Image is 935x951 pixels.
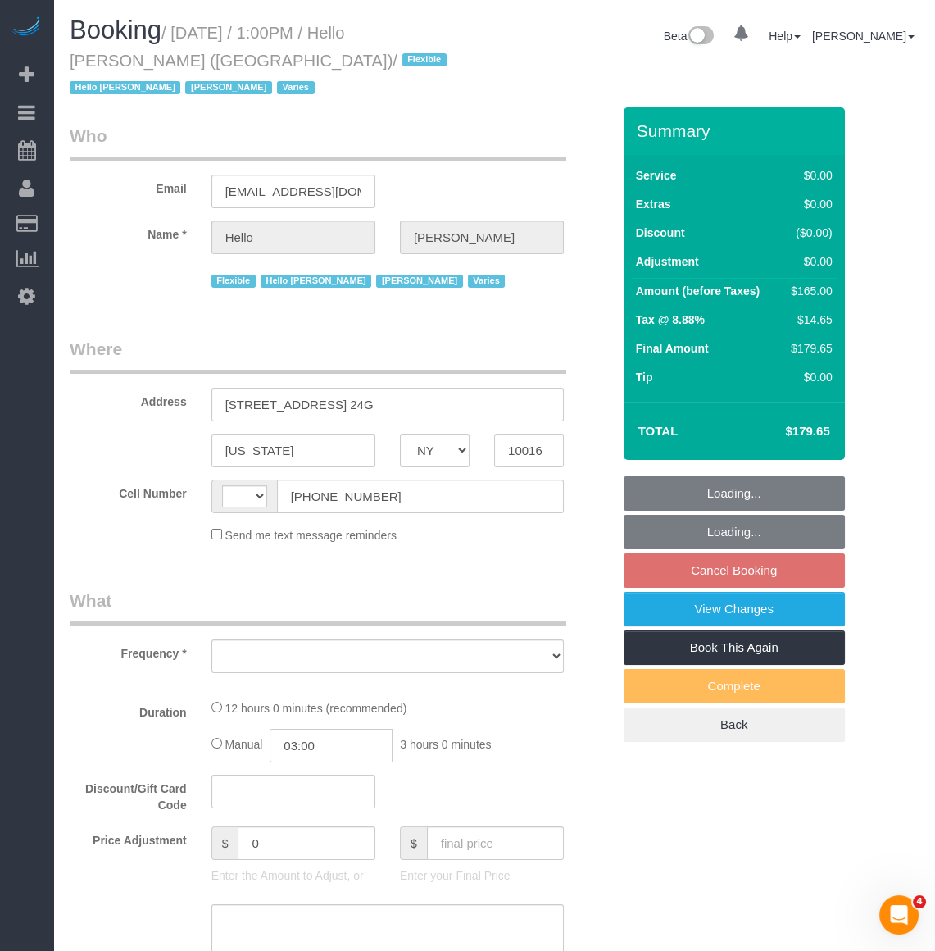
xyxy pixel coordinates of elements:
a: Back [624,708,845,742]
label: Service [636,167,677,184]
div: $0.00 [784,167,832,184]
input: Zip Code [494,434,564,467]
input: final price [427,826,564,860]
span: Flexible [402,53,447,66]
input: Cell Number [277,480,564,513]
img: Automaid Logo [10,16,43,39]
label: Duration [57,698,199,721]
span: $ [211,826,238,860]
input: First Name [211,221,375,254]
label: Name * [57,221,199,243]
legend: Who [70,124,566,161]
label: Final Amount [636,340,709,357]
strong: Total [638,424,679,438]
label: Tip [636,369,653,385]
label: Adjustment [636,253,699,270]
label: Cell Number [57,480,199,502]
div: $0.00 [784,253,832,270]
a: Book This Again [624,630,845,665]
a: Beta [664,30,715,43]
a: Help [769,30,801,43]
p: Enter your Final Price [400,867,564,884]
label: Extras [636,196,671,212]
span: [PERSON_NAME] [185,81,271,94]
span: $ [400,826,427,860]
label: Tax @ 8.88% [636,312,705,328]
p: Enter the Amount to Adjust, or [211,867,375,884]
div: $0.00 [784,196,832,212]
span: 4 [913,895,926,908]
input: Last Name [400,221,564,254]
span: Varies [468,275,506,288]
span: Send me text message reminders [225,529,397,542]
div: $0.00 [784,369,832,385]
span: 3 hours 0 minutes [400,738,491,751]
legend: What [70,589,566,626]
h3: Summary [637,121,837,140]
div: $179.65 [784,340,832,357]
label: Price Adjustment [57,826,199,849]
label: Address [57,388,199,410]
label: Discount [636,225,685,241]
a: [PERSON_NAME] [812,30,915,43]
h4: $179.65 [736,425,829,439]
span: Booking [70,16,161,44]
span: Flexible [211,275,256,288]
span: Varies [277,81,315,94]
label: Discount/Gift Card Code [57,775,199,813]
span: 12 hours 0 minutes (recommended) [225,702,407,715]
label: Amount (before Taxes) [636,283,760,299]
label: Frequency * [57,639,199,662]
a: View Changes [624,592,845,626]
input: City [211,434,375,467]
legend: Where [70,337,566,374]
div: $14.65 [784,312,832,328]
span: Hello [PERSON_NAME] [261,275,371,288]
div: ($0.00) [784,225,832,241]
small: / [DATE] / 1:00PM / Hello [PERSON_NAME] ([GEOGRAPHIC_DATA]) [70,24,452,98]
span: Hello [PERSON_NAME] [70,81,180,94]
label: Email [57,175,199,197]
input: Email [211,175,375,208]
span: [PERSON_NAME] [376,275,462,288]
iframe: Intercom live chat [879,895,919,935]
span: Manual [225,738,263,751]
div: $165.00 [784,283,832,299]
img: New interface [687,26,714,48]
